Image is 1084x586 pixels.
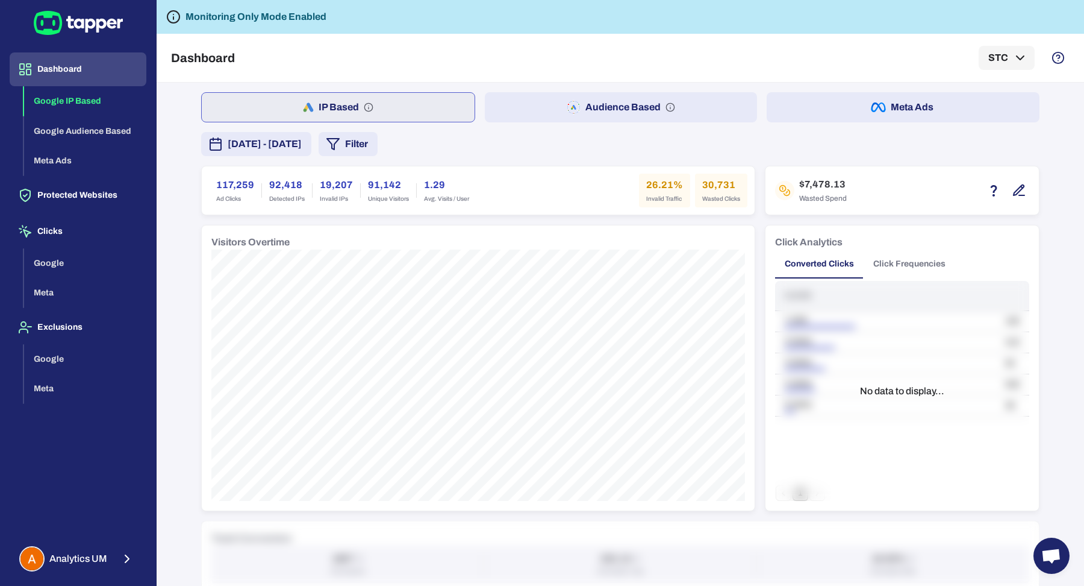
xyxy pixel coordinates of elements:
button: Analytics UMAnalytics UM [10,541,146,576]
h6: Visitors Overtime [211,235,290,250]
button: IP Based [201,92,475,122]
h5: Dashboard [171,51,235,65]
span: Unique Visitors [368,195,409,203]
h6: 30,731 [702,178,740,192]
button: Clicks [10,215,146,248]
button: Google IP Based [24,86,146,116]
button: Meta Ads [767,92,1039,122]
span: Avg. Visits / User [424,195,469,203]
a: Exclusions [10,321,146,332]
a: Dashboard [10,63,146,74]
a: Google [24,257,146,267]
a: Meta Ads [24,155,146,165]
h6: 92,418 [269,178,305,192]
button: Meta Ads [24,146,146,176]
p: No data to display... [860,385,944,397]
h6: 26.21% [646,178,683,192]
span: [DATE] - [DATE] [228,137,302,151]
h6: Monitoring Only Mode Enabled [185,10,326,24]
button: Google [24,344,146,374]
button: Converted Clicks [775,250,864,279]
span: Detected IPs [269,195,305,203]
span: Analytics UM [49,553,107,565]
button: Audience Based [485,92,758,122]
a: Clicks [10,225,146,236]
a: Google IP Based [24,95,146,106]
button: Meta [24,278,146,308]
a: Meta [24,287,146,297]
h6: 91,142 [368,178,409,192]
a: Protected Websites [10,189,146,200]
h6: 117,259 [216,178,254,192]
span: Wasted Clicks [702,195,740,203]
button: Filter [319,132,378,156]
button: Dashboard [10,52,146,86]
button: Meta [24,374,146,404]
h6: Click Analytics [775,235,843,250]
a: Meta [24,383,146,393]
svg: Tapper is not blocking any fraudulent activity for this domain [166,10,181,24]
span: Invalid IPs [320,195,353,203]
button: Exclusions [10,310,146,344]
svg: IP based: Search, Display, and Shopping. [364,102,373,112]
svg: Audience based: Search, Display, Shopping, Video Performance Max, Demand Generation [665,102,675,112]
button: Click Frequencies [864,250,955,279]
button: Google [24,248,146,279]
span: Invalid Traffic [646,195,683,203]
button: [DATE] - [DATE] [201,132,311,156]
button: Protected Websites [10,178,146,212]
button: Estimation based on the quantity of invalid click x cost-per-click. [983,180,1004,201]
a: Open chat [1033,538,1070,574]
span: Ad Clicks [216,195,254,203]
h6: 1.29 [424,178,469,192]
h6: $7,478.13 [799,177,847,192]
button: STC [979,46,1035,70]
span: Wasted Spend [799,194,847,204]
h6: 19,207 [320,178,353,192]
button: Google Audience Based [24,116,146,146]
a: Google [24,353,146,363]
img: Analytics UM [20,547,43,570]
a: Google Audience Based [24,125,146,135]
